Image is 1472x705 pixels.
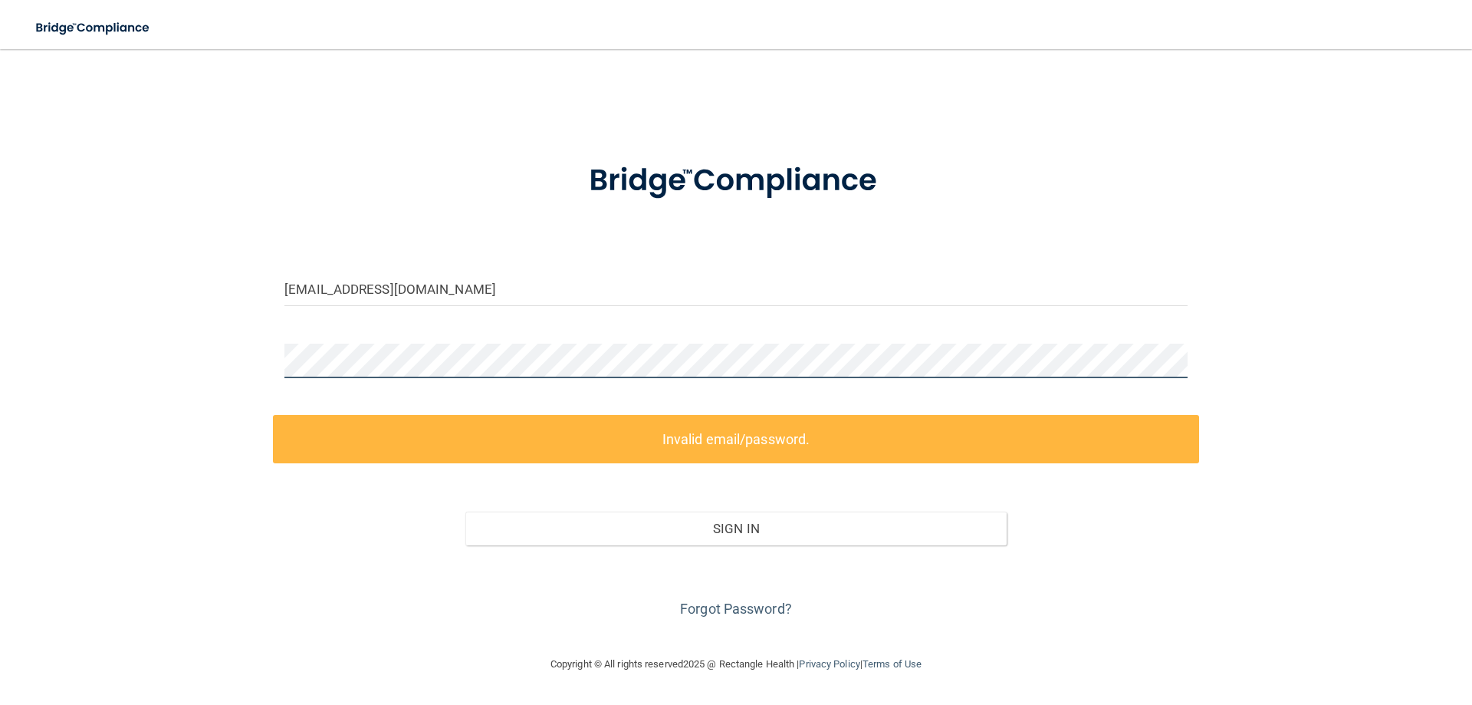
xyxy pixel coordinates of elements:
input: Email [284,272,1188,306]
a: Forgot Password? [680,601,792,617]
button: Sign In [465,512,1007,545]
label: Invalid email/password. [273,415,1199,463]
div: Copyright © All rights reserved 2025 @ Rectangle Health | | [456,640,1016,689]
img: bridge_compliance_login_screen.278c3ca4.svg [23,12,164,44]
img: bridge_compliance_login_screen.278c3ca4.svg [557,141,915,221]
a: Terms of Use [863,658,922,670]
a: Privacy Policy [799,658,859,670]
